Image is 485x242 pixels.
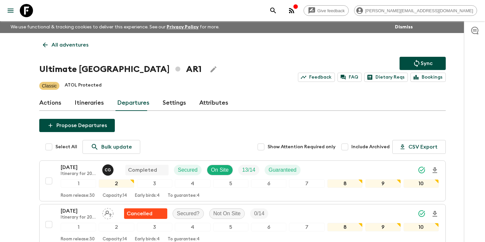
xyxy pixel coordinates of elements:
[289,223,324,231] div: 7
[268,144,336,150] span: Show Attention Required only
[135,237,160,242] p: Early birds: 4
[393,22,414,32] button: Dismiss
[269,166,297,174] p: Guaranteed
[167,25,199,29] a: Privacy Policy
[51,41,88,49] p: All adventures
[418,166,426,174] svg: Synced Successfully
[351,144,390,150] span: Include Archived
[39,119,115,132] button: Propose Departures
[61,215,97,220] p: Itinerary for 2023 & AR1_[DATE] + AR1_[DATE] (DO NOT USE AFTER AR1_[DATE]) (old)
[61,237,95,242] p: Room release: 30
[135,193,160,198] p: Early birds: 4
[75,95,104,111] a: Itineraries
[127,210,152,218] p: Cancelled
[211,166,229,174] p: On Site
[175,223,210,231] div: 4
[65,82,102,90] p: ATOL Protected
[4,4,17,17] button: menu
[42,83,57,89] p: Classic
[327,179,363,188] div: 8
[207,165,233,175] div: On Site
[137,223,172,231] div: 3
[163,95,186,111] a: Settings
[174,165,202,175] div: Secured
[61,179,96,188] div: 1
[103,237,127,242] p: Capacity: 14
[168,237,200,242] p: To guarantee: 4
[327,223,363,231] div: 8
[82,140,140,154] a: Bulk update
[213,210,241,218] p: Not On Site
[392,140,446,154] button: CSV Export
[101,143,132,151] p: Bulk update
[61,171,97,177] p: Itinerary for 2023 & AR1_[DATE] + AR1_[DATE] (DO NOT USE AFTER AR1_[DATE]) (old)
[410,73,446,82] a: Bookings
[213,223,248,231] div: 5
[103,193,127,198] p: Capacity: 14
[175,179,210,188] div: 4
[364,73,408,82] a: Dietary Reqs
[254,210,264,218] p: 0 / 14
[102,210,113,215] span: Assign pack leader
[404,223,439,231] div: 10
[289,179,324,188] div: 7
[362,8,477,13] span: [PERSON_NAME][EMAIL_ADDRESS][DOMAIN_NAME]
[99,223,134,231] div: 2
[251,223,286,231] div: 6
[173,208,204,219] div: Secured?
[304,5,349,16] a: Give feedback
[177,210,200,218] p: Secured?
[39,63,202,76] h1: Ultimate [GEOGRAPHIC_DATA] AR1
[199,95,228,111] a: Attributes
[213,179,248,188] div: 5
[418,210,426,218] svg: Synced Successfully
[251,179,286,188] div: 6
[178,166,198,174] p: Secured
[354,5,477,16] div: [PERSON_NAME][EMAIL_ADDRESS][DOMAIN_NAME]
[39,160,446,201] button: [DATE]Itinerary for 2023 & AR1_[DATE] + AR1_[DATE] (DO NOT USE AFTER AR1_[DATE]) (old)Cintia Grim...
[238,165,259,175] div: Trip Fill
[61,223,96,231] div: 1
[102,166,115,172] span: Cintia Grimaldi
[39,95,61,111] a: Actions
[128,166,157,174] p: Completed
[404,179,439,188] div: 10
[61,193,95,198] p: Room release: 30
[431,210,439,218] svg: Download Onboarding
[421,59,433,67] p: Sync
[39,38,92,52] a: All adventures
[431,166,439,174] svg: Download Onboarding
[61,163,97,171] p: [DATE]
[298,73,335,82] a: Feedback
[314,8,348,13] span: Give feedback
[61,207,97,215] p: [DATE]
[250,208,268,219] div: Trip Fill
[365,179,401,188] div: 9
[338,73,362,82] a: FAQ
[365,223,401,231] div: 9
[400,57,446,70] button: Sync adventure departures to the booking engine
[117,95,149,111] a: Departures
[124,208,167,219] div: Flash Pack cancellation
[242,166,255,174] p: 13 / 14
[209,208,245,219] div: Not On Site
[207,63,220,76] button: Edit Adventure Title
[99,179,134,188] div: 2
[55,144,77,150] span: Select All
[267,4,280,17] button: search adventures
[8,21,222,33] p: We use functional & tracking cookies to deliver this experience. See our for more.
[137,179,172,188] div: 3
[168,193,200,198] p: To guarantee: 4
